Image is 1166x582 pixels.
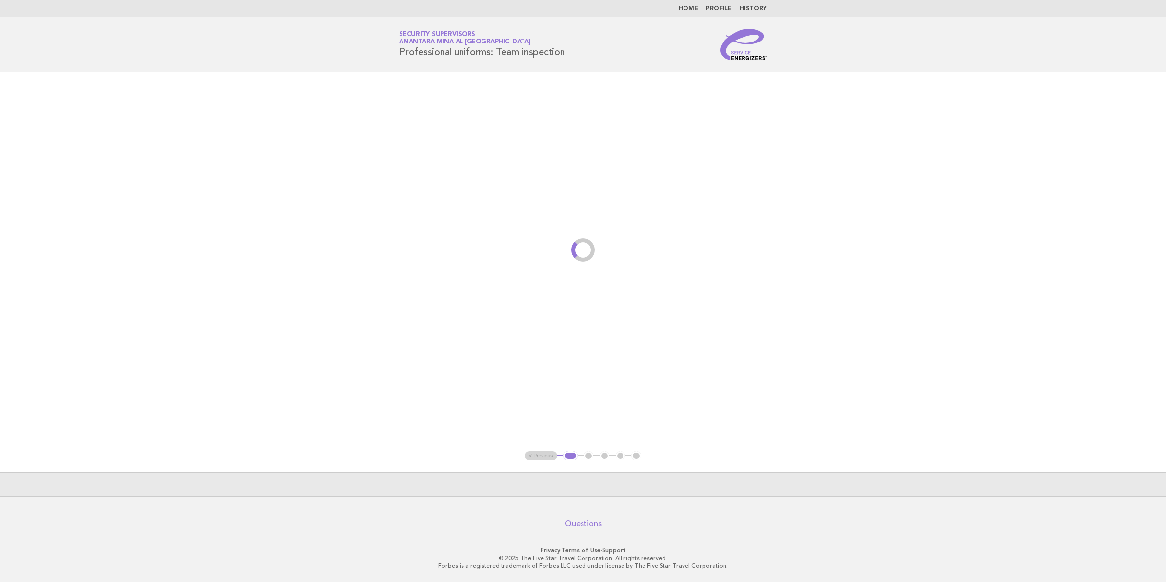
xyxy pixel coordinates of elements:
[284,562,882,570] p: Forbes is a registered trademark of Forbes LLC used under license by The Five Star Travel Corpora...
[602,547,626,554] a: Support
[706,6,732,12] a: Profile
[284,554,882,562] p: © 2025 The Five Star Travel Corporation. All rights reserved.
[740,6,767,12] a: History
[284,546,882,554] p: · ·
[399,31,531,45] a: Security SupervisorsAnantara Mina al [GEOGRAPHIC_DATA]
[562,547,601,554] a: Terms of Use
[679,6,698,12] a: Home
[541,547,560,554] a: Privacy
[565,519,602,529] a: Questions
[399,32,565,57] h1: Professional uniforms: Team inspection
[720,29,767,60] img: Service Energizers
[399,39,531,45] span: Anantara Mina al [GEOGRAPHIC_DATA]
